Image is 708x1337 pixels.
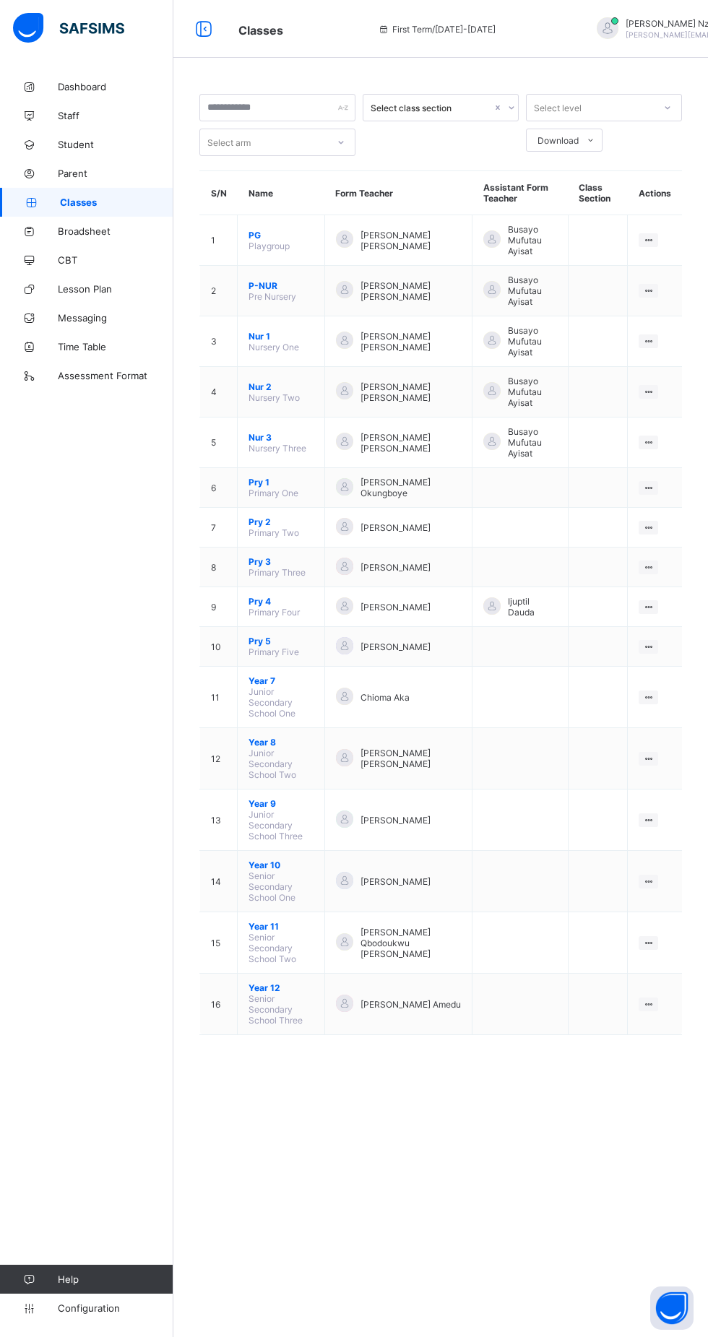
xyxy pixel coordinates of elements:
[361,280,461,302] span: [PERSON_NAME] [PERSON_NAME]
[249,291,296,302] span: Pre Nursery
[58,168,173,179] span: Parent
[249,921,314,932] span: Year 11
[58,225,173,237] span: Broadsheet
[249,331,314,342] span: Nur 1
[378,24,496,35] span: session/term information
[249,432,314,443] span: Nur 3
[361,432,461,454] span: [PERSON_NAME] [PERSON_NAME]
[361,522,431,533] span: [PERSON_NAME]
[249,230,314,241] span: PG
[361,927,461,959] span: [PERSON_NAME] Qbodoukwu [PERSON_NAME]
[200,266,238,316] td: 2
[249,280,314,291] span: P-NUR
[508,596,556,618] span: Ijuptil Dauda
[508,224,556,256] span: Busayo Mufutau Ayisat
[324,171,472,215] th: Form Teacher
[249,870,295,903] span: Senior Secondary School One
[200,974,238,1035] td: 16
[361,641,431,652] span: [PERSON_NAME]
[249,596,314,607] span: Pry 4
[200,728,238,789] td: 12
[13,13,124,43] img: safsims
[200,508,238,548] td: 7
[249,477,314,488] span: Pry 1
[361,562,431,573] span: [PERSON_NAME]
[200,316,238,367] td: 3
[249,737,314,748] span: Year 8
[249,381,314,392] span: Nur 2
[249,748,296,780] span: Junior Secondary School Two
[58,139,173,150] span: Student
[650,1286,694,1330] button: Open asap
[249,607,300,618] span: Primary Four
[508,426,556,459] span: Busayo Mufutau Ayisat
[200,587,238,627] td: 9
[58,110,173,121] span: Staff
[361,381,461,403] span: [PERSON_NAME] [PERSON_NAME]
[361,876,431,887] span: [PERSON_NAME]
[538,135,579,146] span: Download
[568,171,628,215] th: Class Section
[361,230,461,251] span: [PERSON_NAME] [PERSON_NAME]
[207,129,251,156] div: Select arm
[361,331,461,352] span: [PERSON_NAME] [PERSON_NAME]
[361,748,461,769] span: [PERSON_NAME] [PERSON_NAME]
[249,860,314,870] span: Year 10
[249,527,299,538] span: Primary Two
[200,627,238,667] td: 10
[200,548,238,587] td: 8
[249,982,314,993] span: Year 12
[200,171,238,215] th: S/N
[58,370,173,381] span: Assessment Format
[58,283,173,295] span: Lesson Plan
[361,815,431,826] span: [PERSON_NAME]
[249,443,306,454] span: Nursery Three
[249,993,303,1026] span: Senior Secondary School Three
[508,325,556,358] span: Busayo Mufutau Ayisat
[238,23,283,38] span: Classes
[361,602,431,613] span: [PERSON_NAME]
[249,686,295,719] span: Junior Secondary School One
[249,646,299,657] span: Primary Five
[249,516,314,527] span: Pry 2
[200,851,238,912] td: 14
[534,94,582,121] div: Select level
[628,171,682,215] th: Actions
[361,999,461,1010] span: [PERSON_NAME] Amedu
[508,376,556,408] span: Busayo Mufutau Ayisat
[249,342,299,352] span: Nursery One
[249,567,306,578] span: Primary Three
[249,636,314,646] span: Pry 5
[58,1273,173,1285] span: Help
[58,341,173,352] span: Time Table
[249,392,300,403] span: Nursery Two
[472,171,568,215] th: Assistant Form Teacher
[249,932,296,964] span: Senior Secondary School Two
[249,798,314,809] span: Year 9
[200,667,238,728] td: 11
[60,196,173,208] span: Classes
[238,171,325,215] th: Name
[200,468,238,508] td: 6
[58,1302,173,1314] span: Configuration
[361,692,410,703] span: Chioma Aka
[249,488,298,498] span: Primary One
[200,912,238,974] td: 15
[200,417,238,468] td: 5
[249,556,314,567] span: Pry 3
[58,254,173,266] span: CBT
[371,103,492,113] div: Select class section
[58,312,173,324] span: Messaging
[200,367,238,417] td: 4
[249,675,314,686] span: Year 7
[508,274,556,307] span: Busayo Mufutau Ayisat
[249,241,290,251] span: Playgroup
[200,215,238,266] td: 1
[249,809,303,841] span: Junior Secondary School Three
[200,789,238,851] td: 13
[58,81,173,92] span: Dashboard
[361,477,461,498] span: [PERSON_NAME] Okungboye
